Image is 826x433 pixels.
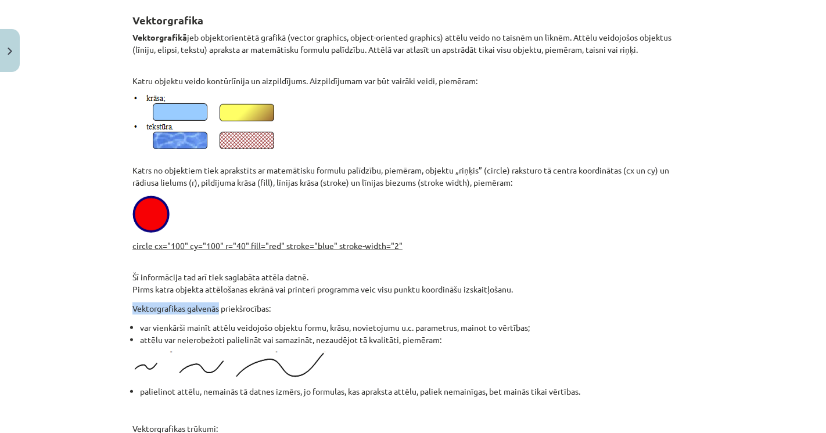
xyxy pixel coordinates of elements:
[132,240,403,251] u: circle cx="100" cy="100" r="40" fill="red" stroke="blue" stroke-width="2"
[8,48,12,55] img: icon-close-lesson-0947bae3869378f0d4975bcd49f059093ad1ed9edebbc8119c70593378902aed.svg
[132,13,203,27] strong: Vektorgrafika
[140,385,694,398] li: palielinot attēlu, nemainās tā datnes izmērs, jo formulas, kas apraksta attēlu, paliek nemainīgas...
[132,302,694,315] p: Vektorgrafikas galvenās priekšrocības:
[140,322,694,334] li: var vienkārši mainīt attēlu veidojošo objektu formu, krāsu, novietojumu u.c. parametrus, mainot t...
[132,32,187,42] strong: Vektorgrafikā
[132,63,694,87] p: Katru objektu veido kontūrlīnija un aizpildījums. Aizpildījumam var būt vairāki veidi, piemēram:
[140,334,694,346] li: attēlu var neierobežoti palielināt vai samazināt, nezaudējot tā kvalitāti, piemēram:
[132,259,694,295] p: Šī informācija tad arī tiek saglabāta attēla datnē. Pirms katra objekta attēlošanas ekrānā vai pr...
[132,31,694,56] p: jeb objektorientētā grafikā (vector graphics, object-oriented graphics) attēlu veido no taisnēm u...
[132,94,694,189] p: Katrs no objektiem tiek aprakstīts ar matemātisku formulu palīdzību, piemēram, objektu „riņķis” (...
